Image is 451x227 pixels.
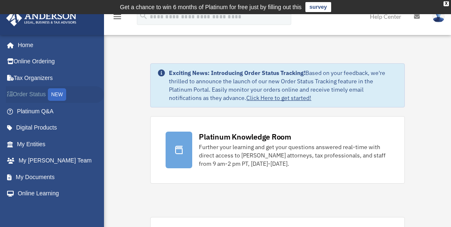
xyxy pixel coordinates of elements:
[6,120,104,136] a: Digital Products
[4,10,79,26] img: Anderson Advisors Platinum Portal
[139,11,148,20] i: search
[199,132,291,142] div: Platinum Knowledge Room
[169,69,397,102] div: Based on your feedback, we're thrilled to announce the launch of our new Order Status Tracking fe...
[305,2,331,12] a: survey
[6,169,104,185] a: My Documents
[444,1,449,6] div: close
[112,12,122,22] i: menu
[112,15,122,22] a: menu
[6,53,104,70] a: Online Ordering
[6,103,104,120] a: Platinum Q&A
[199,143,389,168] div: Further your learning and get your questions answered real-time with direct access to [PERSON_NAM...
[6,70,104,86] a: Tax Organizers
[6,185,104,202] a: Online Learning
[6,152,104,169] a: My [PERSON_NAME] Team
[48,88,66,101] div: NEW
[150,116,404,184] a: Platinum Knowledge Room Further your learning and get your questions answered real-time with dire...
[6,37,100,53] a: Home
[6,86,104,103] a: Order StatusNEW
[6,136,104,152] a: My Entities
[432,10,445,22] img: User Pic
[246,94,311,102] a: Click Here to get started!
[120,2,302,12] div: Get a chance to win 6 months of Platinum for free just by filling out this
[169,69,305,77] strong: Exciting News: Introducing Order Status Tracking!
